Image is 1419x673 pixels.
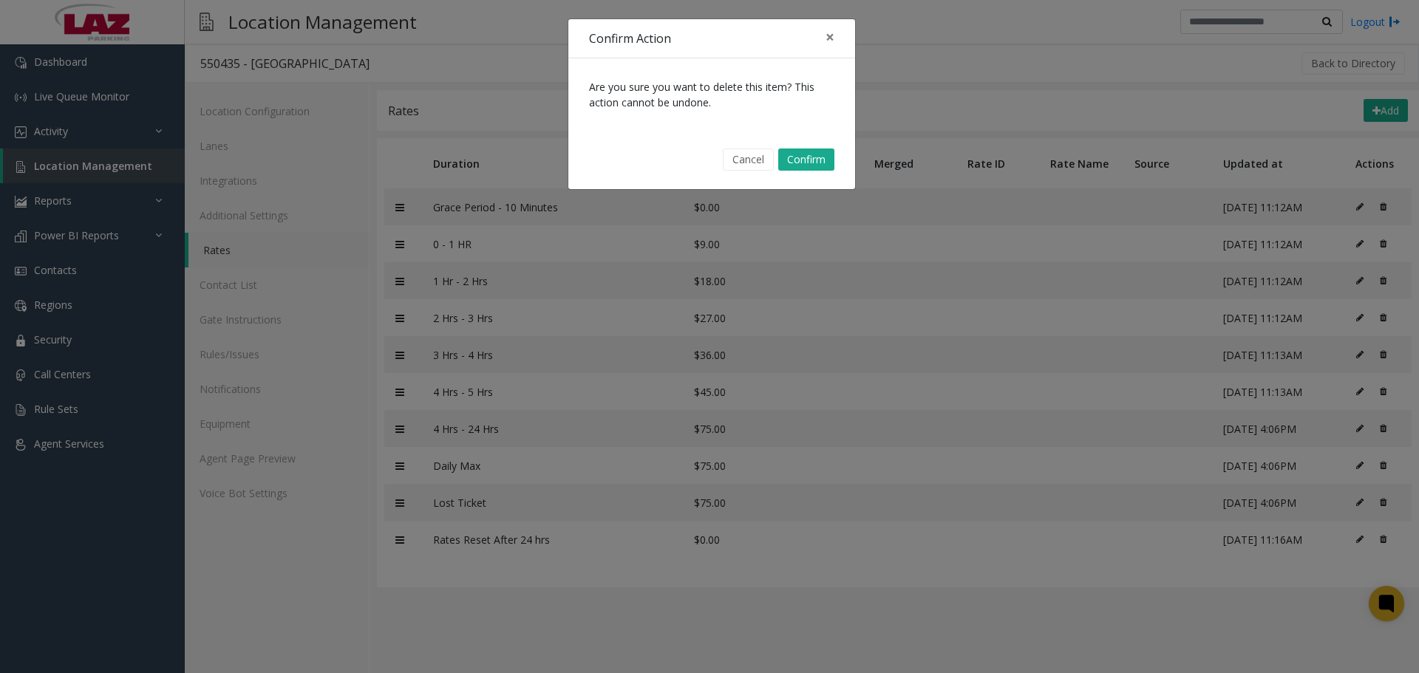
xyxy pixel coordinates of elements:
span: × [826,27,834,47]
button: Cancel [723,148,774,171]
h4: Confirm Action [589,30,671,47]
button: Close [815,19,845,55]
button: Confirm [778,148,834,171]
div: Are you sure you want to delete this item? This action cannot be undone. [568,58,855,131]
